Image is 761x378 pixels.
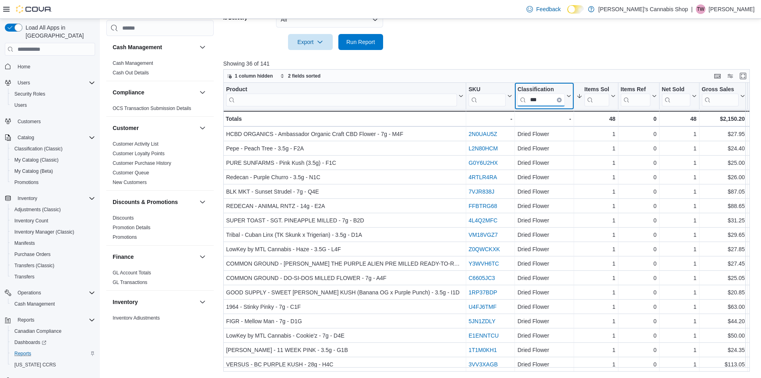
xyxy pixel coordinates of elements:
[113,141,159,147] span: Customer Activity List
[620,158,656,168] div: 0
[11,299,95,309] span: Cash Management
[2,132,98,143] button: Catalog
[517,86,564,106] div: Classification
[701,244,745,254] div: $27.85
[226,129,463,139] div: HCBD ORGANICS - Ambassador Organic Craft CBD Flower - 7g - M4F
[517,288,571,297] div: Dried Flower
[18,290,41,296] span: Operations
[14,328,62,334] span: Canadian Compliance
[11,250,95,259] span: Purchase Orders
[469,188,495,195] a: 7VJR838J
[198,197,207,207] button: Discounts & Promotions
[14,194,95,203] span: Inventory
[701,86,738,94] div: Gross Sales
[662,114,696,124] div: 48
[14,229,74,235] span: Inventory Manager (Classic)
[576,244,616,254] div: 1
[701,172,745,182] div: $26.00
[696,4,705,14] div: Taylor Willson
[662,158,696,168] div: 1
[226,244,463,254] div: LowKey by MTL Cannabis - Haze - 3.5G - L4F
[11,261,95,270] span: Transfers (Classic)
[584,86,609,106] div: Items Sold
[226,230,463,240] div: Tribal - Cuban Linx (TK Skunk x Trigerian) - 3.5g - D1A
[14,168,53,174] span: My Catalog (Beta)
[2,116,98,127] button: Customers
[517,259,571,268] div: Dried Flower
[662,288,696,297] div: 1
[11,166,56,176] a: My Catalog (Beta)
[223,60,755,68] p: Showing 36 of 141
[620,129,656,139] div: 0
[662,187,696,196] div: 1
[11,250,54,259] a: Purchase Orders
[691,4,693,14] p: |
[469,275,495,281] a: C6605JC3
[113,170,149,176] a: Customer Queue
[226,187,463,196] div: BLK MKT - Sunset Strudel - 7g - Q4E
[11,100,95,110] span: Users
[620,86,650,94] div: Items Ref
[224,71,276,81] button: 1 column hidden
[11,349,95,358] span: Reports
[22,24,95,40] span: Load All Apps in [GEOGRAPHIC_DATA]
[14,117,44,126] a: Customers
[11,261,58,270] a: Transfers (Classic)
[11,338,50,347] a: Dashboards
[8,166,98,177] button: My Catalog (Beta)
[235,73,273,79] span: 1 column hidden
[14,102,27,108] span: Users
[469,114,512,124] div: -
[517,230,571,240] div: Dried Flower
[576,302,616,312] div: 1
[14,288,95,298] span: Operations
[2,60,98,72] button: Home
[469,318,495,324] a: 5JN1ZDLY
[226,86,457,106] div: Product
[106,104,214,116] div: Compliance
[11,216,52,226] a: Inventory Count
[469,332,499,339] a: E1ENNTCU
[226,273,463,283] div: COMMON GROUND - DO-SI-DOS MILLED FLOWER - 7g - A4F
[576,129,616,139] div: 1
[576,86,616,106] button: Items Sold
[8,215,98,226] button: Inventory Count
[620,259,656,268] div: 0
[469,160,498,166] a: G0Y6U2HX
[113,253,196,261] button: Finance
[14,179,39,186] span: Promotions
[11,216,95,226] span: Inventory Count
[517,86,564,94] div: Classification
[598,4,688,14] p: [PERSON_NAME]'s Cannabis Shop
[701,216,745,225] div: $31.25
[469,86,506,94] div: SKU
[198,88,207,97] button: Compliance
[701,259,745,268] div: $27.45
[113,234,137,240] a: Promotions
[11,299,58,309] a: Cash Management
[113,70,149,76] a: Cash Out Details
[8,143,98,154] button: Classification (Classic)
[576,216,616,225] div: 1
[113,224,151,231] span: Promotion Details
[469,361,498,368] a: 3VV3XAGB
[14,288,44,298] button: Operations
[226,302,463,312] div: 1964 - Stinky Pinky - 7g - C1F
[620,288,656,297] div: 0
[8,177,98,188] button: Promotions
[14,315,95,325] span: Reports
[226,86,463,106] button: Product
[517,158,571,168] div: Dried Flower
[662,201,696,211] div: 1
[11,326,95,336] span: Canadian Compliance
[113,88,196,96] button: Compliance
[11,205,64,214] a: Adjustments (Classic)
[697,4,705,14] span: TW
[557,98,562,102] button: Clear input
[523,1,564,17] a: Feedback
[113,170,149,176] span: Customer Queue
[113,215,134,221] span: Discounts
[620,172,656,182] div: 0
[11,238,95,248] span: Manifests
